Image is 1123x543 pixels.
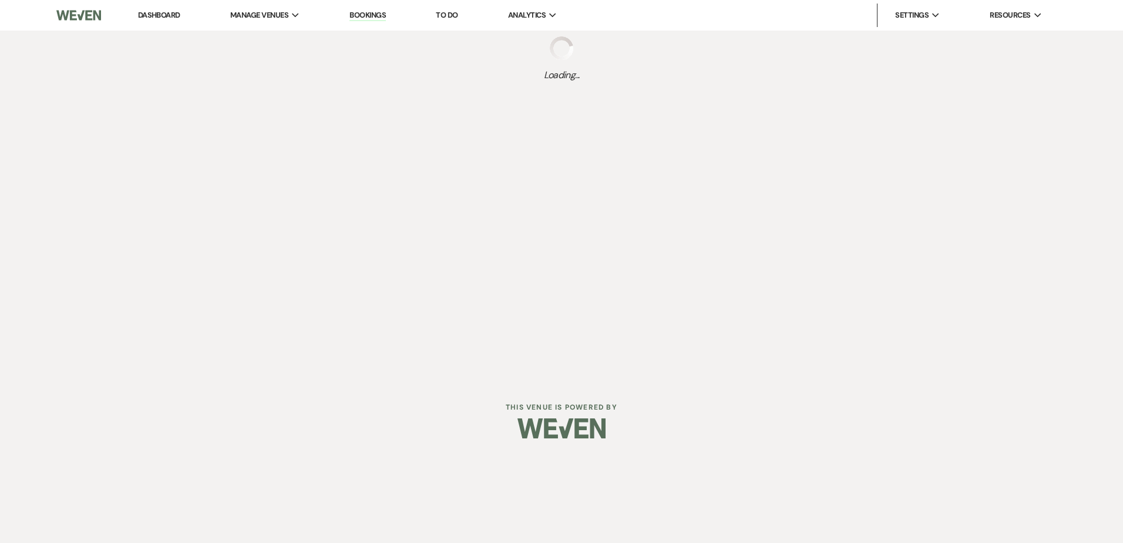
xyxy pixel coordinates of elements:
[436,10,458,20] a: To Do
[517,408,606,449] img: Weven Logo
[895,9,929,21] span: Settings
[544,68,580,82] span: Loading...
[990,9,1030,21] span: Resources
[349,10,386,21] a: Bookings
[508,9,546,21] span: Analytics
[230,9,288,21] span: Manage Venues
[138,10,180,20] a: Dashboard
[550,36,573,60] img: loading spinner
[56,3,101,28] img: Weven Logo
